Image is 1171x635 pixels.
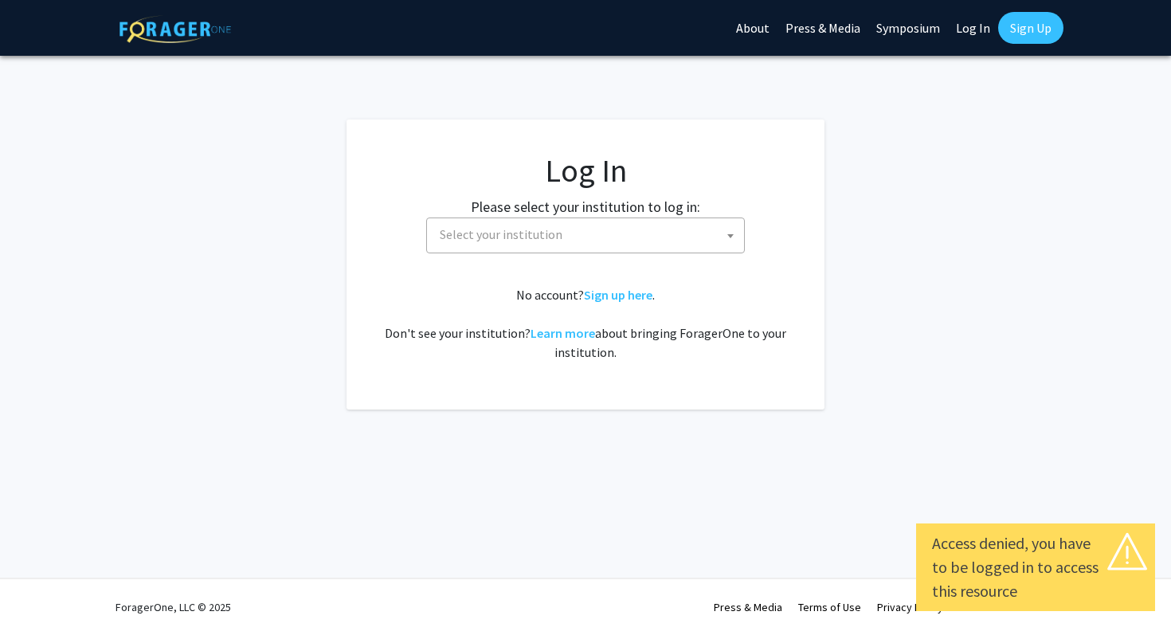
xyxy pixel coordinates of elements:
[426,218,745,253] span: Select your institution
[998,12,1063,44] a: Sign Up
[584,287,652,303] a: Sign up here
[440,226,562,242] span: Select your institution
[877,600,943,614] a: Privacy Policy
[116,579,231,635] div: ForagerOne, LLC © 2025
[714,600,782,614] a: Press & Media
[932,531,1139,603] div: Access denied, you have to be logged in to access this resource
[531,325,595,341] a: Learn more about bringing ForagerOne to your institution
[433,218,744,251] span: Select your institution
[378,285,793,362] div: No account? . Don't see your institution? about bringing ForagerOne to your institution.
[119,15,231,43] img: ForagerOne Logo
[798,600,861,614] a: Terms of Use
[378,151,793,190] h1: Log In
[471,196,700,218] label: Please select your institution to log in:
